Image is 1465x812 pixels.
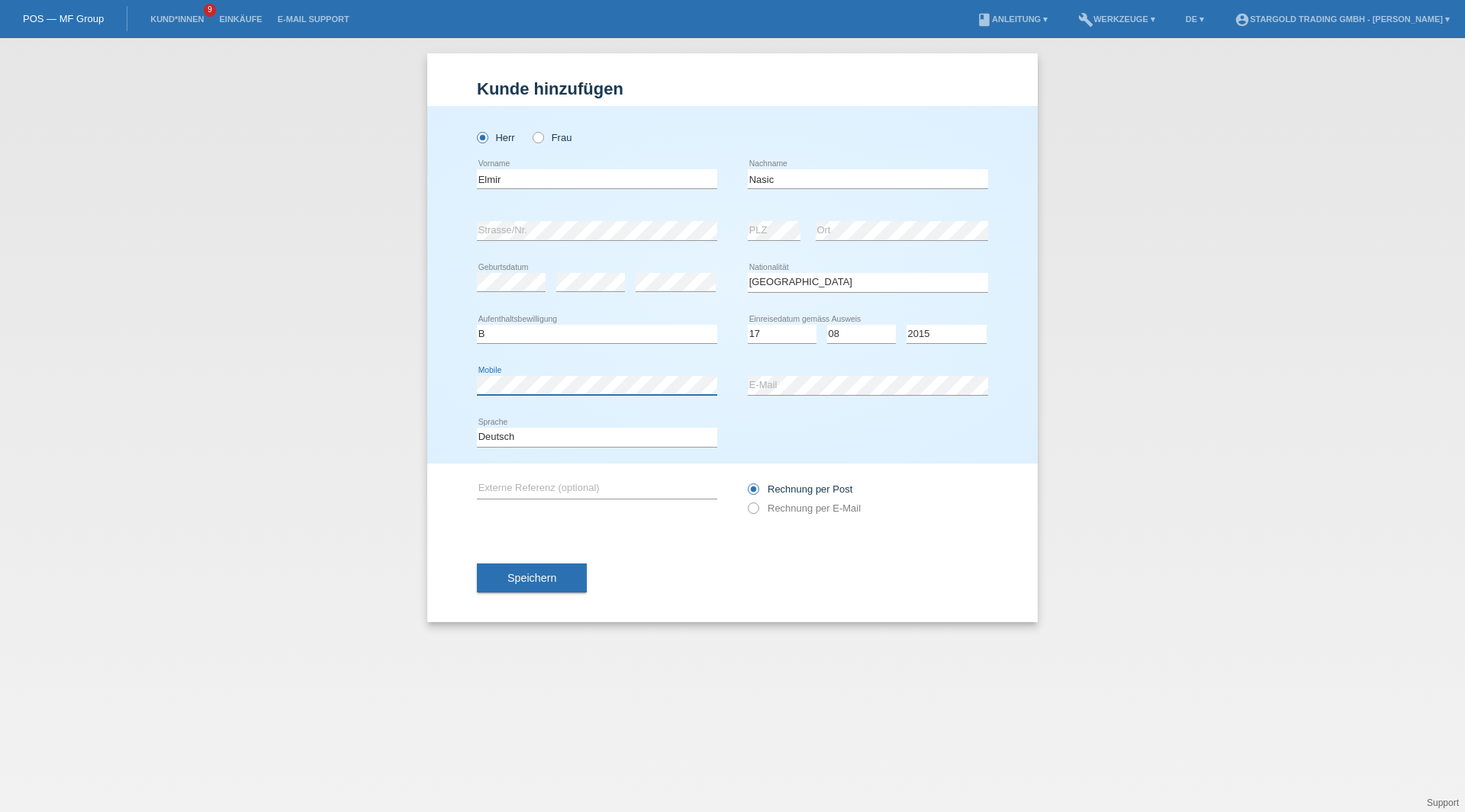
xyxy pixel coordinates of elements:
[477,563,587,592] button: Speichern
[1071,14,1163,24] a: buildWerkzeuge ▾
[23,13,104,24] a: POS — MF Group
[1235,12,1250,27] i: account_circle
[748,502,861,514] label: Rechnung per E-Mail
[477,132,487,142] input: Herr
[969,14,1055,24] a: bookAnleitung ▾
[204,4,216,17] span: 9
[1078,12,1093,27] i: build
[507,572,556,584] span: Speichern
[533,132,543,142] input: Frau
[748,502,758,522] input: Rechnung per E-Mail
[270,14,357,24] a: E-Mail Support
[1178,14,1212,24] a: DE ▾
[211,14,269,24] a: Einkäufe
[477,79,988,98] h1: Kunde hinzufügen
[533,132,572,143] label: Frau
[143,14,211,24] a: Kund*innen
[1427,798,1459,808] a: Support
[977,12,992,27] i: book
[477,132,515,143] label: Herr
[748,483,758,502] input: Rechnung per Post
[1227,14,1457,24] a: account_circleStargold Trading GmbH - [PERSON_NAME] ▾
[748,483,852,495] label: Rechnung per Post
